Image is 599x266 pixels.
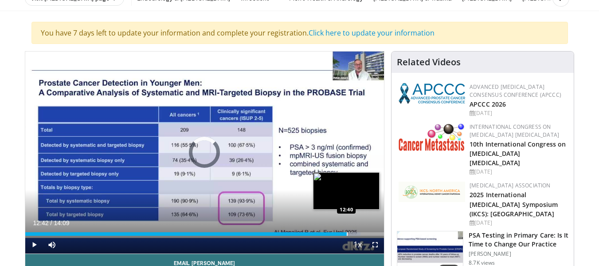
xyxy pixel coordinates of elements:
span: 12:42 [33,219,49,226]
a: International Congress on [MEDICAL_DATA] [MEDICAL_DATA] [470,123,559,139]
button: Play [25,236,43,254]
img: fca7e709-d275-4aeb-92d8-8ddafe93f2a6.png.150x105_q85_autocrop_double_scale_upscale_version-0.2.png [399,182,465,202]
img: 92ba7c40-df22-45a2-8e3f-1ca017a3d5ba.png.150x105_q85_autocrop_double_scale_upscale_version-0.2.png [399,83,465,104]
a: APCCC 2026 [470,100,506,108]
button: Fullscreen [366,236,384,254]
div: [DATE] [470,168,567,176]
video-js: Video Player [25,52,384,254]
h3: PSA Testing in Primary Care: Is It Time to Change Our Practice [469,231,568,249]
div: [DATE] [470,219,567,227]
div: Progress Bar [25,232,384,236]
div: You have 7 days left to update your information and complete your registration. [31,22,568,44]
a: 10th International Congress on [MEDICAL_DATA] [MEDICAL_DATA] [470,140,566,167]
span: / [51,219,52,226]
a: Advanced [MEDICAL_DATA] Consensus Conference (APCCC) [470,83,561,99]
button: Mute [43,236,61,254]
h4: Related Videos [397,57,461,67]
img: 6ff8bc22-9509-4454-a4f8-ac79dd3b8976.png.150x105_q85_autocrop_double_scale_upscale_version-0.2.png [399,123,465,151]
p: [PERSON_NAME] [469,250,568,258]
a: Click here to update your information [309,28,435,38]
a: 2025 International [MEDICAL_DATA] Symposium (IKCS): [GEOGRAPHIC_DATA] [470,191,558,218]
div: [DATE] [470,109,567,117]
button: Playback Rate [348,236,366,254]
span: 14:09 [54,219,69,226]
img: image.jpeg [313,172,380,210]
a: [MEDICAL_DATA] Association [470,182,550,189]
